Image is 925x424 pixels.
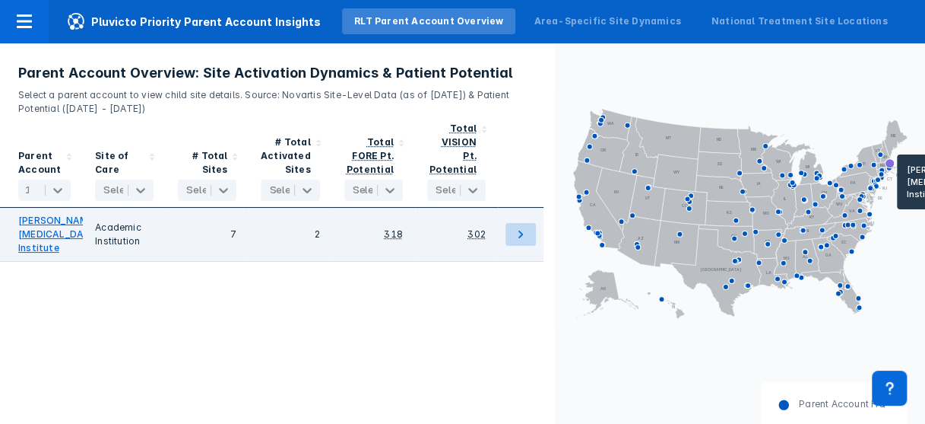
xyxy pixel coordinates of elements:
[354,14,503,28] div: RLT Parent Account Overview
[711,14,888,28] div: National Treatment Site Locations
[95,149,144,177] div: Site of Care
[18,82,537,116] p: Select a parent account to view child site details. Source: Novartis Site-Level Data (as of [DATE...
[25,184,29,196] div: 1 selected
[18,214,100,255] a: [PERSON_NAME] [MEDICAL_DATA] Institute
[790,397,885,411] dd: Parent Account HQ
[429,123,477,175] div: Total VISION Pt. Potential
[83,116,166,208] div: Sort
[178,214,236,255] div: 7
[699,8,900,34] a: National Treatment Site Locations
[332,116,415,208] div: Sort
[261,135,311,177] div: # Total Activated Sites
[872,371,907,406] div: Contact Support
[342,8,515,34] a: RLT Parent Account Overview
[18,64,537,82] h3: Parent Account Overview: Site Activation Dynamics & Patient Potential
[18,149,62,177] div: Parent Account
[467,228,486,241] div: 302
[347,136,394,175] div: Total FORE Pt. Potential
[166,116,249,208] div: Sort
[49,12,339,30] span: Pluvicto Priority Parent Account Insights
[384,228,403,241] div: 318
[249,116,331,208] div: Sort
[178,149,227,177] div: # Total Sites
[534,14,680,28] div: Area-Specific Site Dynamics
[261,214,319,255] div: 2
[95,214,154,255] div: Academic Institution
[521,8,692,34] a: Area-Specific Site Dynamics
[415,116,498,208] div: Sort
